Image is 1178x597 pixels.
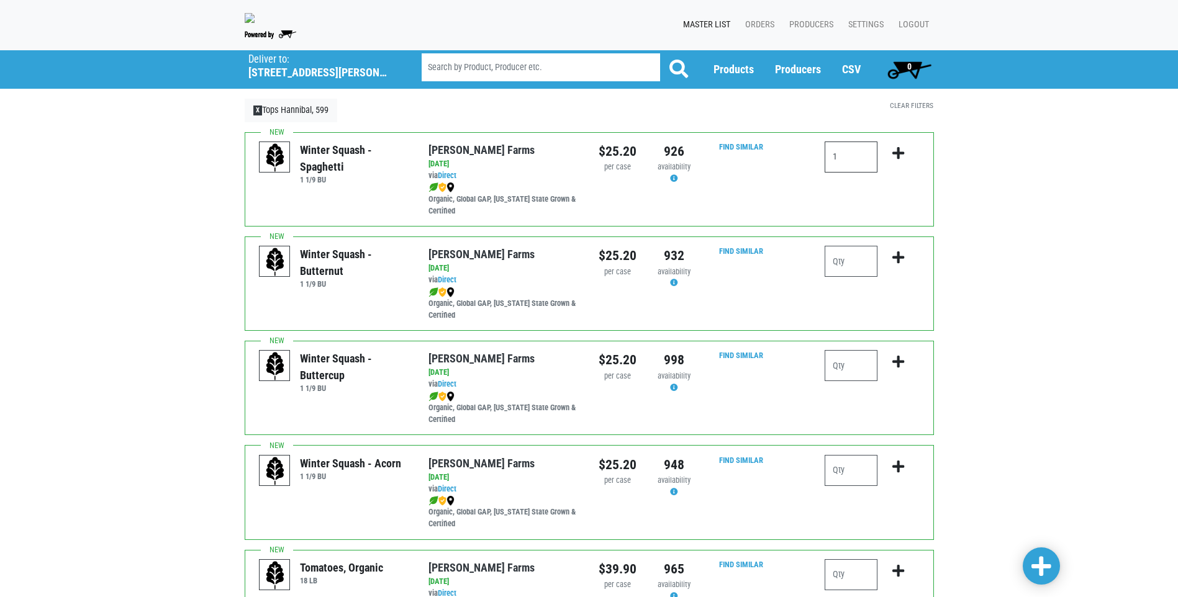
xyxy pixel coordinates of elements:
[599,350,637,370] div: $25.20
[428,182,579,217] div: Organic, Global GAP, [US_STATE] State Grown & Certified
[260,560,291,591] img: placeholder-variety-43d6402dacf2d531de610a020419775a.svg
[889,13,934,37] a: Logout
[300,246,410,279] div: Winter Squash - Butternut
[446,496,455,506] img: map_marker-0e94453035b3232a4d21701695807de9.png
[260,456,291,487] img: placeholder-variety-43d6402dacf2d531de610a020419775a.svg
[825,455,877,486] input: Qty
[428,248,535,261] a: [PERSON_NAME] Farms
[890,101,933,110] a: Clear Filters
[438,484,456,493] a: Direct
[719,456,763,465] a: Find Similar
[428,472,579,483] div: [DATE]
[300,576,383,585] h6: 18 LB
[719,246,763,256] a: Find Similar
[825,350,877,381] input: Qty
[245,99,338,122] a: XTops Hannibal, 599
[719,142,763,151] a: Find Similar
[428,379,579,390] div: via
[779,13,838,37] a: Producers
[300,175,410,184] h6: 1 1/9 BU
[658,475,691,485] span: availability
[714,63,754,76] a: Products
[599,579,637,591] div: per case
[245,13,255,23] img: 279edf242af8f9d49a69d9d2afa010fb.png
[446,392,455,402] img: map_marker-0e94453035b3232a4d21701695807de9.png
[438,392,446,402] img: safety-e55c860ca8c00a9c171001a62a92dabd.png
[599,455,637,475] div: $25.20
[655,141,693,161] div: 926
[599,141,637,161] div: $25.20
[300,279,410,289] h6: 1 1/9 BU
[428,286,579,321] div: Organic, Global GAP, [US_STATE] State Grown & Certified
[248,66,390,79] h5: [STREET_ADDRESS][PERSON_NAME]
[882,57,937,82] a: 0
[248,53,390,66] p: Deliver to:
[300,559,383,576] div: Tomatoes, Organic
[446,182,455,192] img: map_marker-0e94453035b3232a4d21701695807de9.png
[428,182,438,192] img: leaf-e5c59151409436ccce96b2ca1b28e03c.png
[655,559,693,579] div: 965
[428,263,579,274] div: [DATE]
[599,161,637,173] div: per case
[428,390,579,426] div: Organic, Global GAP, [US_STATE] State Grown & Certified
[428,287,438,297] img: leaf-e5c59151409436ccce96b2ca1b28e03c.png
[300,350,410,384] div: Winter Squash - Buttercup
[599,559,637,579] div: $39.90
[438,275,456,284] a: Direct
[428,576,579,588] div: [DATE]
[655,246,693,266] div: 932
[599,370,637,382] div: per case
[428,561,535,574] a: [PERSON_NAME] Farms
[446,287,455,297] img: map_marker-0e94453035b3232a4d21701695807de9.png
[428,143,535,156] a: [PERSON_NAME] Farms
[428,495,579,530] div: Organic, Global GAP, [US_STATE] State Grown & Certified
[599,475,637,487] div: per case
[719,560,763,569] a: Find Similar
[248,50,399,79] span: Tops Hannibal, 599 (409 Fulton St, Hannibal, NY 13074, USA)
[438,287,446,297] img: safety-e55c860ca8c00a9c171001a62a92dabd.png
[422,53,660,81] input: Search by Product, Producer etc.
[300,384,410,393] h6: 1 1/9 BU
[658,162,691,171] span: availability
[300,141,410,175] div: Winter Squash - Spaghetti
[825,141,877,173] input: Qty
[655,350,693,370] div: 998
[842,63,861,76] a: CSV
[428,274,579,286] div: via
[300,472,401,481] h6: 1 1/9 BU
[599,266,637,278] div: per case
[655,455,693,475] div: 948
[428,483,579,495] div: via
[428,158,579,170] div: [DATE]
[438,379,456,388] a: Direct
[428,496,438,506] img: leaf-e5c59151409436ccce96b2ca1b28e03c.png
[300,455,401,472] div: Winter Squash - Acorn
[825,559,877,590] input: Qty
[428,457,535,470] a: [PERSON_NAME] Farms
[658,580,691,589] span: availability
[428,352,535,365] a: [PERSON_NAME] Farms
[438,182,446,192] img: safety-e55c860ca8c00a9c171001a62a92dabd.png
[438,171,456,180] a: Direct
[735,13,779,37] a: Orders
[260,351,291,382] img: placeholder-variety-43d6402dacf2d531de610a020419775a.svg
[775,63,821,76] a: Producers
[428,367,579,379] div: [DATE]
[253,105,263,115] span: X
[428,170,579,182] div: via
[599,246,637,266] div: $25.20
[245,30,296,39] img: Powered by Big Wheelbarrow
[719,351,763,360] a: Find Similar
[438,496,446,506] img: safety-e55c860ca8c00a9c171001a62a92dabd.png
[825,246,877,277] input: Qty
[658,267,691,276] span: availability
[428,392,438,402] img: leaf-e5c59151409436ccce96b2ca1b28e03c.png
[260,142,291,173] img: placeholder-variety-43d6402dacf2d531de610a020419775a.svg
[260,246,291,277] img: placeholder-variety-43d6402dacf2d531de610a020419775a.svg
[658,371,691,380] span: availability
[673,13,735,37] a: Master List
[838,13,889,37] a: Settings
